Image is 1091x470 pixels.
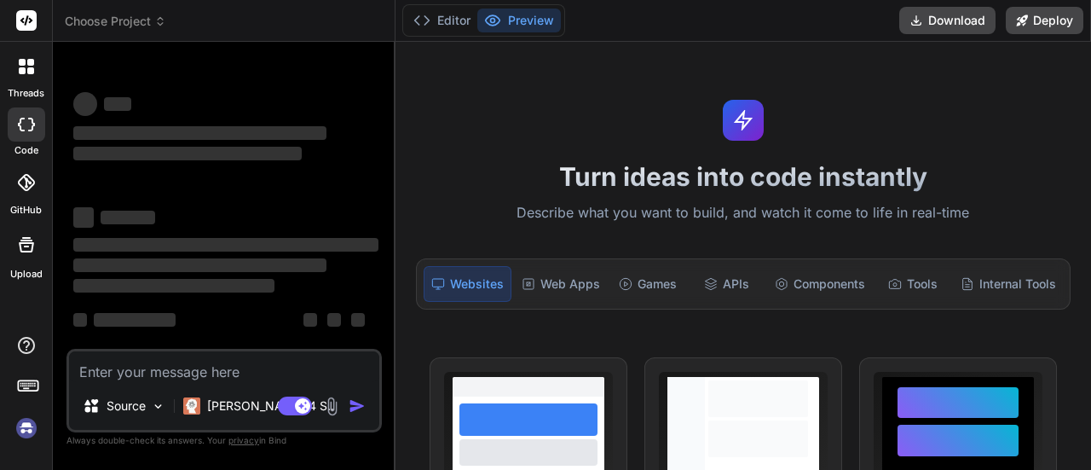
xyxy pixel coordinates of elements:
[1006,7,1083,34] button: Deploy
[73,126,326,140] span: ‌
[10,203,42,218] label: GitHub
[151,399,165,414] img: Pick Models
[8,86,44,101] label: threads
[875,266,950,302] div: Tools
[424,266,511,302] div: Websites
[101,211,155,224] span: ‌
[183,397,200,415] img: Claude 4 Sonnet
[73,258,326,272] span: ‌
[207,397,334,415] p: [PERSON_NAME] 4 S..
[899,7,996,34] button: Download
[327,313,341,327] span: ‌
[12,414,41,443] img: signin
[689,266,764,302] div: APIs
[66,432,382,449] p: Always double-check its answers. Your in Bind
[322,397,342,416] img: attachment
[768,266,872,302] div: Components
[515,266,607,302] div: Web Apps
[610,266,685,302] div: Games
[107,397,146,415] p: Source
[477,9,561,32] button: Preview
[73,238,378,252] span: ‌
[351,313,365,327] span: ‌
[10,267,43,281] label: Upload
[73,207,94,228] span: ‌
[349,397,366,415] img: icon
[406,161,1081,192] h1: Turn ideas into code instantly
[104,97,131,111] span: ‌
[303,313,317,327] span: ‌
[228,435,259,445] span: privacy
[407,9,477,32] button: Editor
[73,92,97,116] span: ‌
[14,143,38,158] label: code
[73,313,87,327] span: ‌
[73,147,302,160] span: ‌
[94,313,176,327] span: ‌
[65,13,166,30] span: Choose Project
[73,279,274,293] span: ‌
[954,266,1063,302] div: Internal Tools
[406,202,1081,224] p: Describe what you want to build, and watch it come to life in real-time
